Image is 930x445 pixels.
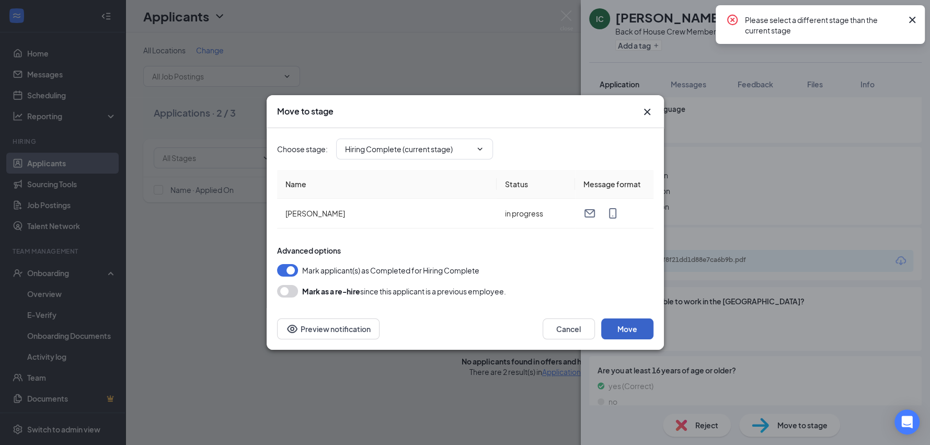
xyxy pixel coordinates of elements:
[606,207,619,220] svg: MobileSms
[285,209,345,218] span: [PERSON_NAME]
[575,170,653,199] th: Message format
[745,14,902,36] div: Please select a different stage than the current stage
[583,207,596,220] svg: Email
[277,143,328,155] span: Choose stage :
[601,318,653,339] button: Move
[286,323,298,335] svg: Eye
[641,106,653,118] svg: Cross
[277,170,497,199] th: Name
[277,318,380,339] button: Preview notificationEye
[906,14,918,26] svg: Cross
[497,199,575,229] td: in progress
[894,409,920,435] div: Open Intercom Messenger
[302,285,506,298] div: since this applicant is a previous employee.
[641,106,653,118] button: Close
[476,145,484,153] svg: ChevronDown
[726,14,739,26] svg: CrossCircle
[302,287,360,296] b: Mark as a re-hire
[497,170,575,199] th: Status
[302,264,479,277] span: Mark applicant(s) as Completed for Hiring Complete
[277,245,653,256] div: Advanced options
[543,318,595,339] button: Cancel
[277,106,334,117] h3: Move to stage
